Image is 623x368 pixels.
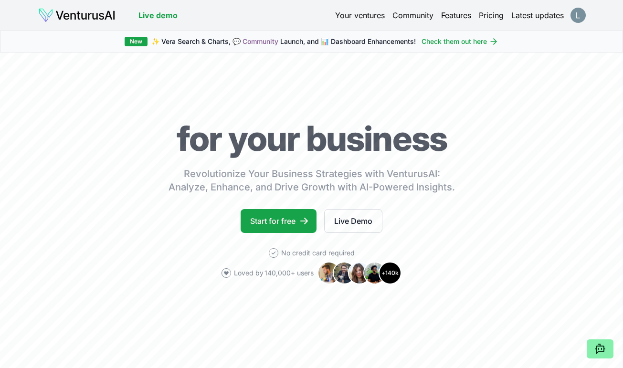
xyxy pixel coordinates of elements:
img: Avatar 1 [317,262,340,284]
a: Start for free [241,209,317,233]
a: Check them out here [422,37,498,46]
div: New [125,37,148,46]
span: ✨ Vera Search & Charts, 💬 Launch, and 📊 Dashboard Enhancements! [151,37,416,46]
img: ACg8ocKmN93w62-P660OhlvNcfPeoukZk3Zp0w9lZ1GLNaz6xozs=s96-c [570,8,586,23]
a: Features [441,10,471,21]
a: Your ventures [335,10,385,21]
a: Live Demo [324,209,382,233]
a: Community [243,37,278,45]
img: Avatar 3 [348,262,371,284]
a: Community [392,10,433,21]
img: logo [38,8,116,23]
img: Avatar 4 [363,262,386,284]
img: Avatar 2 [333,262,356,284]
a: Pricing [479,10,504,21]
a: Live demo [138,10,178,21]
a: Latest updates [511,10,564,21]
